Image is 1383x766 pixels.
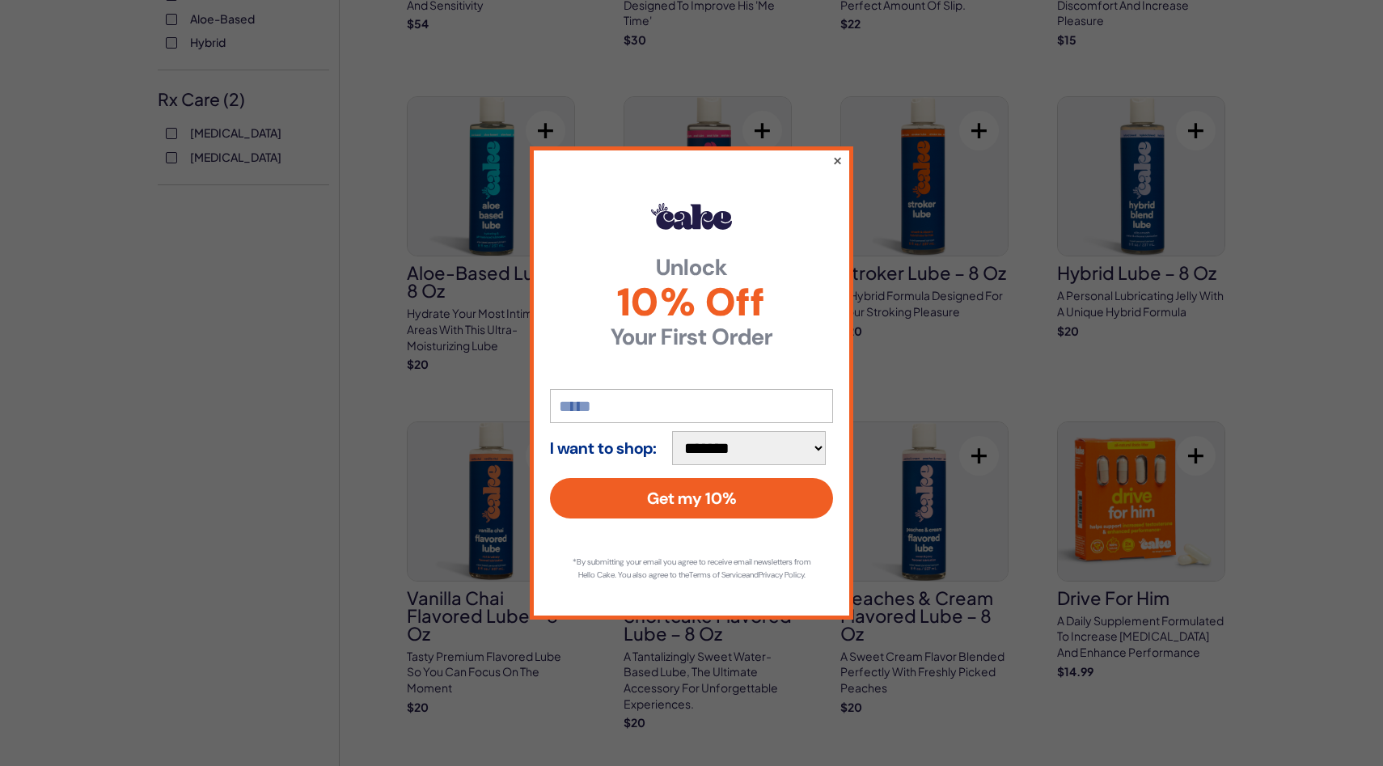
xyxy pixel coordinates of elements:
[550,439,657,457] strong: I want to shop:
[550,256,833,279] strong: Unlock
[832,150,843,170] button: ×
[550,283,833,322] span: 10% Off
[689,569,746,580] a: Terms of Service
[550,478,833,518] button: Get my 10%
[550,326,833,349] strong: Your First Order
[566,556,817,582] p: *By submitting your email you agree to receive email newsletters from Hello Cake. You also agree ...
[759,569,804,580] a: Privacy Policy
[651,203,732,229] img: Hello Cake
